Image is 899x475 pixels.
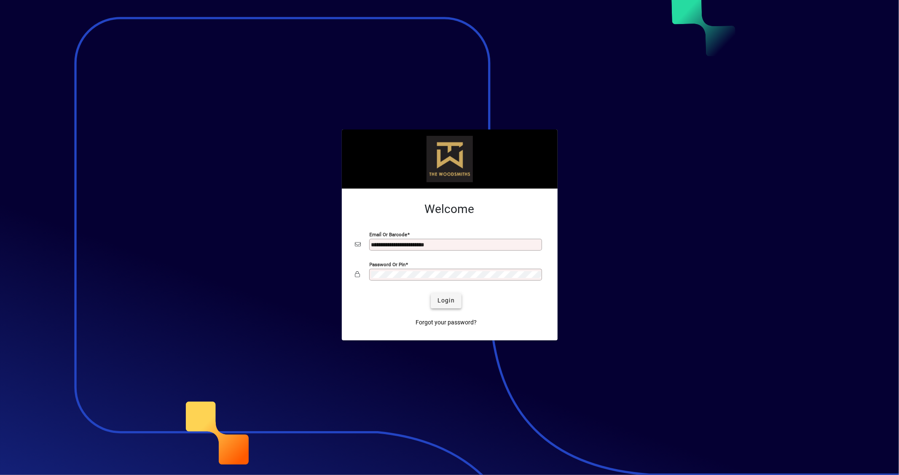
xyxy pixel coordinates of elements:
[431,293,462,308] button: Login
[412,315,480,330] a: Forgot your password?
[437,296,455,305] span: Login
[370,261,406,267] mat-label: Password or Pin
[355,202,544,216] h2: Welcome
[416,318,477,327] span: Forgot your password?
[370,231,408,237] mat-label: Email or Barcode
